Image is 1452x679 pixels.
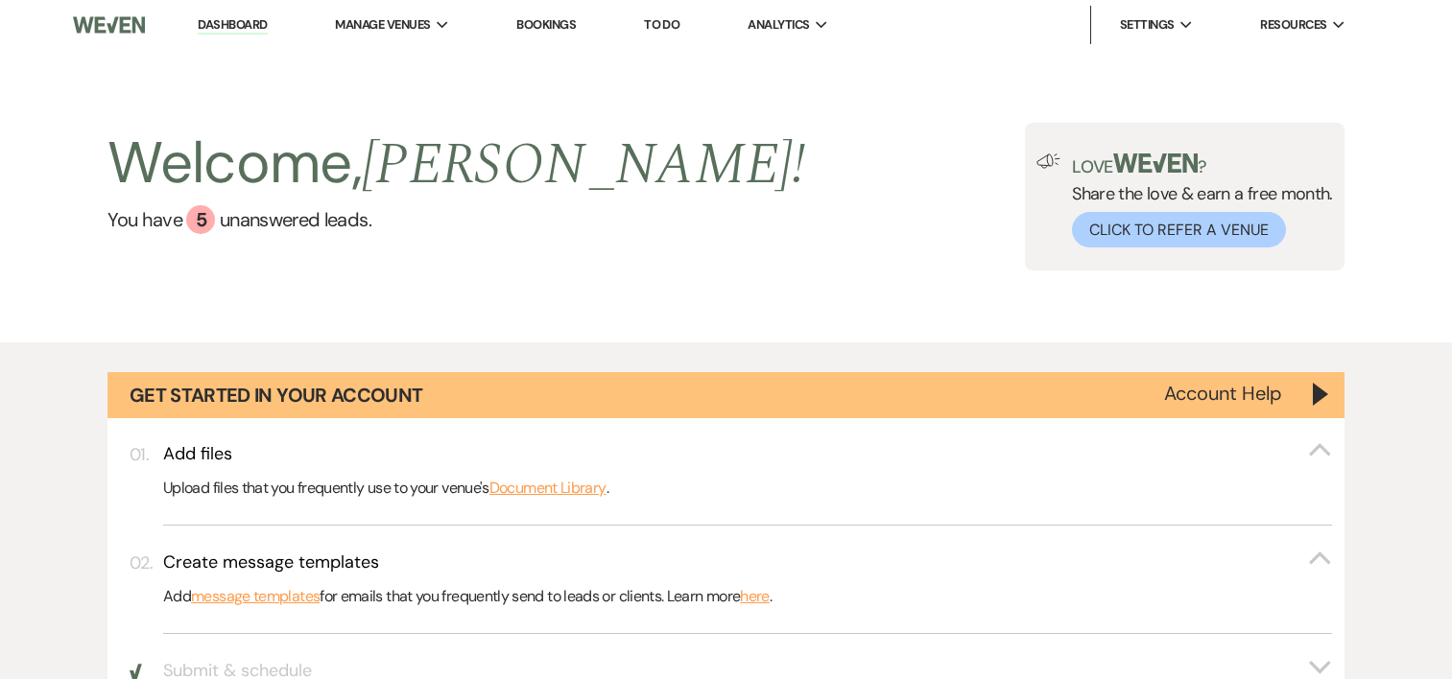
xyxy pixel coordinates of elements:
button: Create message templates [163,550,1332,574]
p: Love ? [1072,153,1333,176]
button: Account Help [1164,384,1282,403]
p: Add for emails that you frequently send to leads or clients. Learn more . [163,584,1332,609]
a: Bookings [516,16,576,33]
span: Analytics [748,15,809,35]
span: [PERSON_NAME] ! [362,121,805,209]
h3: Add files [163,442,232,466]
button: Click to Refer a Venue [1072,212,1286,247]
img: weven-logo-green.svg [1113,153,1199,173]
span: Settings [1120,15,1175,35]
img: Weven Logo [73,5,145,45]
button: Add files [163,442,1332,466]
a: here [740,584,769,609]
a: message templates [191,584,320,609]
a: Document Library [489,476,607,501]
div: 5 [186,205,215,234]
a: To Do [644,16,679,33]
span: Manage Venues [335,15,430,35]
a: Dashboard [198,16,267,35]
span: Resources [1260,15,1326,35]
div: Share the love & earn a free month. [1060,153,1333,247]
h2: Welcome, [107,123,805,205]
h3: Create message templates [163,550,379,574]
a: You have 5 unanswered leads. [107,205,805,234]
img: loud-speaker-illustration.svg [1036,153,1060,169]
h1: Get Started in Your Account [130,382,423,409]
p: Upload files that you frequently use to your venue's . [163,476,1332,501]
